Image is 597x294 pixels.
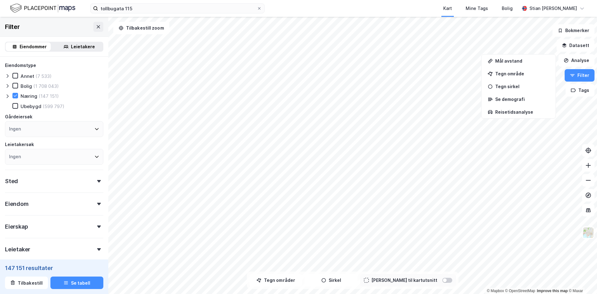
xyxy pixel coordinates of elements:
button: Tilbakestill zoom [113,22,169,34]
div: Annet [21,73,34,79]
button: Datasett [557,39,595,52]
div: Eiendomstype [5,62,36,69]
button: Se tabell [50,277,103,289]
input: Søk på adresse, matrikkel, gårdeiere, leietakere eller personer [98,4,257,13]
div: Eierskap [5,223,28,230]
iframe: Chat Widget [566,264,597,294]
button: Analyse [558,54,595,67]
img: logo.f888ab2527a4732fd821a326f86c7f29.svg [10,3,75,14]
div: Bolig [502,5,513,12]
div: Bolig [21,83,32,89]
a: Improve this map [537,289,568,293]
button: Tags [566,84,595,97]
div: Filter [5,22,20,32]
div: (599 797) [43,103,64,109]
div: (7 533) [35,73,52,79]
div: (147 151) [39,93,59,99]
div: Se demografi [495,97,549,102]
div: Gårdeiersøk [5,113,32,121]
div: Næring [21,93,37,99]
div: Mine Tags [466,5,488,12]
button: Bokmerker [552,24,595,37]
div: Mål avstand [495,58,549,64]
div: Ingen [9,153,21,160]
div: Kontrollprogram for chat [566,264,597,294]
div: [PERSON_NAME] til kartutsnitt [371,277,437,284]
div: Leietaker [5,246,30,253]
div: Tegn sirkel [495,84,549,89]
a: Mapbox [487,289,504,293]
img: Z [582,227,594,239]
div: Ingen [9,125,21,133]
button: Tegn områder [249,274,302,287]
div: Eiendom [5,200,29,208]
button: Tilbakestill [5,277,48,289]
div: Tegn område [495,71,549,76]
div: Kart [443,5,452,12]
div: Ubebygd [21,103,41,109]
div: Stian [PERSON_NAME] [529,5,577,12]
button: Sirkel [305,274,358,287]
div: Sted [5,178,18,185]
button: Filter [565,69,595,82]
a: OpenStreetMap [505,289,535,293]
div: Leietakersøk [5,141,34,148]
div: Reisetidsanalyse [495,109,549,115]
div: Leietakere [71,43,95,50]
div: Eiendommer [20,43,47,50]
div: (1 708 043) [33,83,59,89]
div: 147 151 resultater [5,264,103,272]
